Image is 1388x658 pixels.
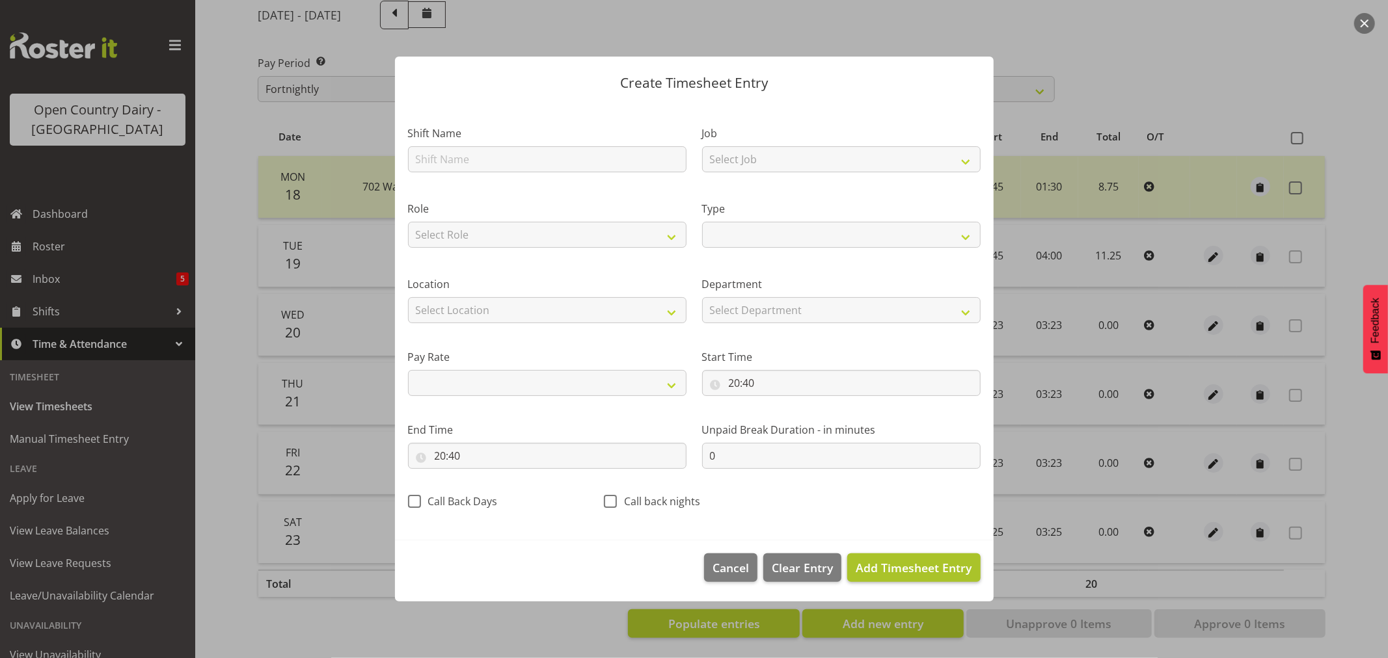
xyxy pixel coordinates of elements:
[408,201,687,217] label: Role
[408,443,687,469] input: Click to select...
[772,559,833,576] span: Clear Entry
[856,560,972,575] span: Add Timesheet Entry
[408,125,687,141] label: Shift Name
[702,125,981,141] label: Job
[702,443,981,469] input: Unpaid Break Duration
[408,422,687,438] label: End Time
[702,422,981,438] label: Unpaid Break Duration - in minutes
[702,370,981,396] input: Click to select...
[617,495,700,508] span: Call back nights
[408,276,687,292] label: Location
[408,76,981,90] p: Create Timesheet Entry
[1363,285,1388,373] button: Feedback - Show survey
[1370,298,1381,343] span: Feedback
[704,553,757,582] button: Cancel
[702,349,981,365] label: Start Time
[421,495,498,508] span: Call Back Days
[847,553,980,582] button: Add Timesheet Entry
[408,146,687,172] input: Shift Name
[763,553,841,582] button: Clear Entry
[713,559,749,576] span: Cancel
[702,201,981,217] label: Type
[702,276,981,292] label: Department
[408,349,687,365] label: Pay Rate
